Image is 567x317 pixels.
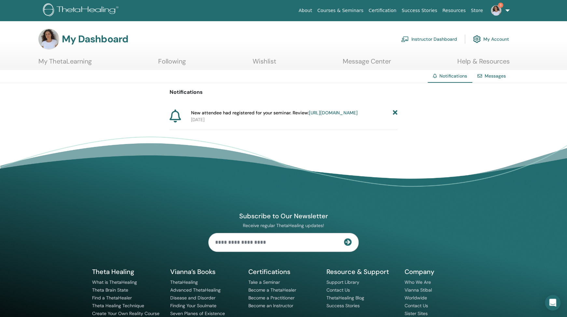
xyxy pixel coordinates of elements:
[170,310,225,316] a: Seven Planes of Existence
[491,5,501,16] img: default.jpg
[457,57,510,70] a: Help & Resources
[92,303,144,309] a: Theta Healing Technique
[473,34,481,45] img: cog.svg
[326,267,397,276] h5: Resource & Support
[208,223,359,228] p: Receive regular ThetaHealing updates!
[62,33,128,45] h3: My Dashboard
[248,267,319,276] h5: Certifications
[158,57,186,70] a: Following
[92,310,159,316] a: Create Your Own Reality Course
[468,5,486,17] a: Store
[405,303,428,309] a: Contact Us
[208,212,359,220] h4: Subscribe to Our Newsletter
[170,88,397,96] p: Notifications
[92,287,128,293] a: Theta Brain State
[253,57,276,70] a: Wishlist
[401,32,457,46] a: Instructor Dashboard
[405,287,432,293] a: Vianna Stibal
[296,5,314,17] a: About
[248,287,296,293] a: Become a ThetaHealer
[498,3,503,8] span: 3
[405,310,428,316] a: Sister Sites
[326,303,360,309] a: Success Stories
[248,279,280,285] a: Take a Seminar
[440,5,468,17] a: Resources
[170,295,215,301] a: Disease and Disorder
[248,295,295,301] a: Become a Practitioner
[248,303,293,309] a: Become an Instructor
[170,267,241,276] h5: Vianna’s Books
[405,279,431,285] a: Who We Are
[170,303,216,309] a: Finding Your Soulmate
[170,279,198,285] a: ThetaHealing
[473,32,509,46] a: My Account
[405,295,427,301] a: Worldwide
[92,295,132,301] a: Find a ThetaHealer
[399,5,440,17] a: Success Stories
[170,287,221,293] a: Advanced ThetaHealing
[315,5,366,17] a: Courses & Seminars
[38,29,59,50] img: default.jpg
[38,57,92,70] a: My ThetaLearning
[326,295,364,301] a: ThetaHealing Blog
[401,36,409,42] img: chalkboard-teacher.svg
[343,57,391,70] a: Message Center
[92,279,137,285] a: What is ThetaHealing
[439,73,467,79] span: Notifications
[191,109,357,116] span: New attendee had registered for your seminar. Review:
[366,5,399,17] a: Certification
[545,295,560,310] div: Open Intercom Messenger
[485,73,506,79] a: Messages
[191,116,397,123] p: [DATE]
[92,267,162,276] h5: Theta Healing
[326,287,350,293] a: Contact Us
[326,279,359,285] a: Support Library
[405,267,475,276] h5: Company
[43,3,121,18] img: logo.png
[309,110,357,116] a: [URL][DOMAIN_NAME]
